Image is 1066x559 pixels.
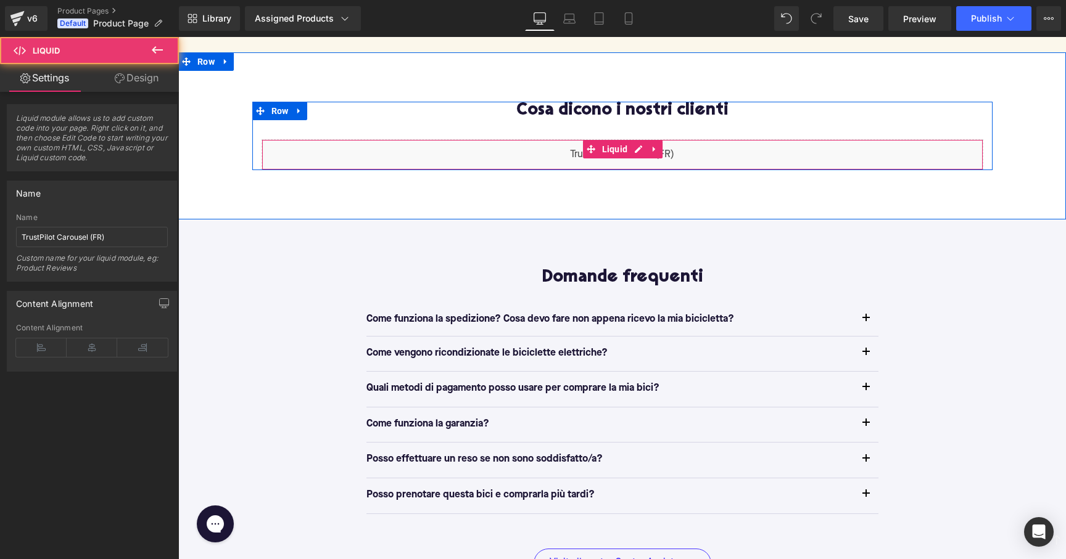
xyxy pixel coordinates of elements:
[421,103,453,121] span: Liquid
[16,253,168,281] div: Custom name for your liquid module, eg: Product Reviews
[33,46,60,55] span: Liquid
[16,213,168,222] div: Name
[555,6,584,31] a: Laptop
[16,324,168,332] div: Content Alignment
[188,415,676,431] p: Posso effettuare un reso se non sono soddisfatto/a?
[12,464,62,510] iframe: Gorgias live chat messenger
[25,10,40,27] div: v6
[903,12,936,25] span: Preview
[202,13,231,24] span: Library
[371,520,517,532] span: Visita il nostro Centro Assistenza
[16,181,41,198] div: Name
[255,12,351,25] div: Assigned Products
[468,103,484,121] a: Expand / Collapse
[804,6,828,31] button: Redo
[188,451,676,467] p: Posso prenotare questa bici e comprarla più tardi?
[92,64,181,92] a: Design
[83,65,805,84] h2: Cosa dicono i nostri clienti
[16,292,93,309] div: Content Alignment
[614,6,643,31] a: Mobile
[39,15,56,34] a: Expand / Collapse
[956,6,1031,31] button: Publish
[188,344,676,360] p: Quali metodi di pagamento posso usare per comprare la mia bici?
[188,276,676,289] p: Come funziona la spedizione? Cosa devo fare non appena ricevo la mia bicicletta?
[774,6,799,31] button: Undo
[16,15,39,34] span: Row
[93,18,149,28] span: Product Page
[188,380,676,396] p: Come funziona la garanzia?
[57,18,88,28] span: Default
[584,6,614,31] a: Tablet
[1024,517,1054,547] div: Open Intercom Messenger
[16,113,168,171] span: Liquid module allows us to add custom code into your page. Right click on it, and then choose Edi...
[1036,6,1061,31] button: More
[525,6,555,31] a: Desktop
[971,14,1002,23] span: Publish
[113,65,129,83] a: Expand / Collapse
[848,12,869,25] span: Save
[355,512,533,541] a: Visita il nostro Centro Assistenza
[188,309,676,325] p: Come vengono ricondizionate le biciclette elettriche?
[179,6,240,31] a: New Library
[888,6,951,31] a: Preview
[57,6,179,16] a: Product Pages
[90,65,114,83] span: Row
[5,6,48,31] a: v6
